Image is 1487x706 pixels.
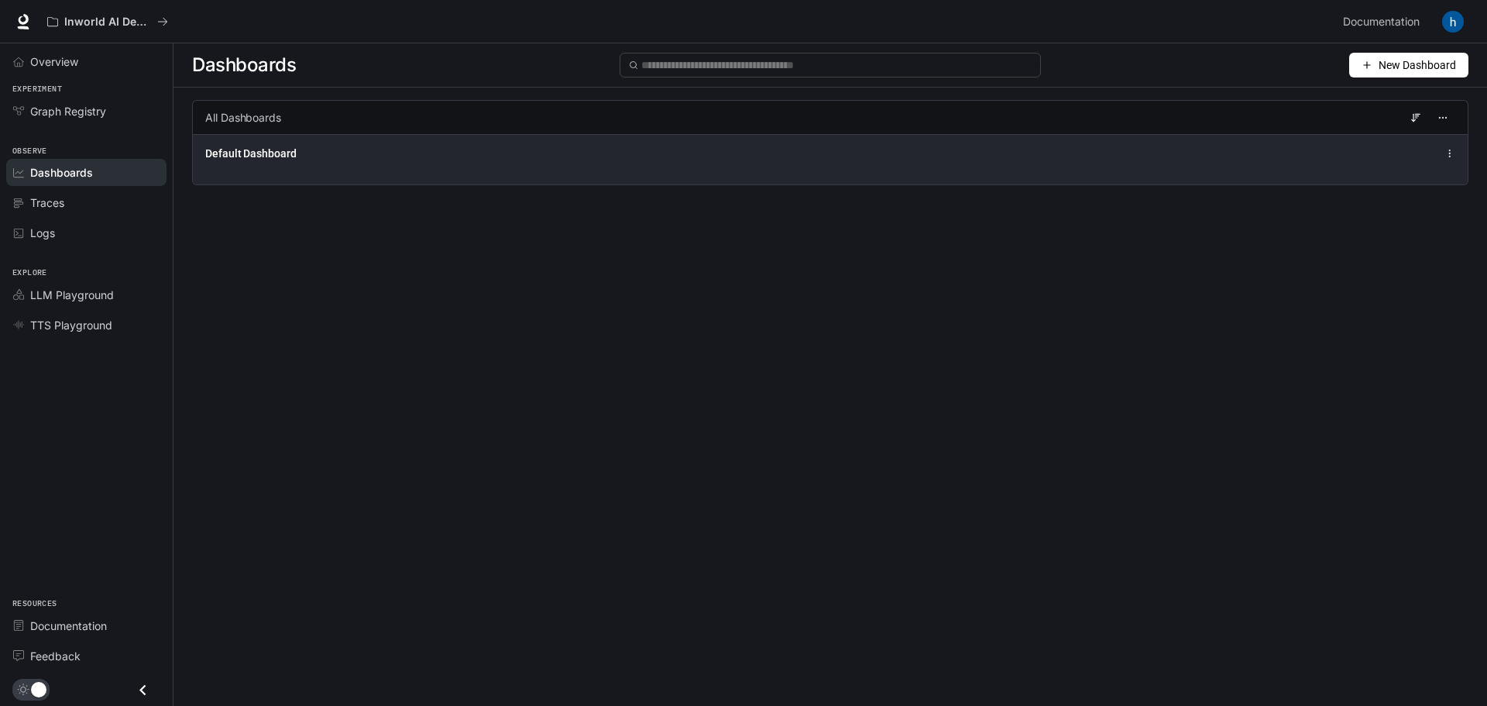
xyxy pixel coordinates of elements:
span: Dashboards [192,50,296,81]
button: All workspaces [40,6,175,37]
span: TTS Playground [30,317,112,333]
span: Dark mode toggle [31,680,46,697]
a: Default Dashboard [205,146,297,161]
span: Traces [30,195,64,211]
span: New Dashboard [1379,57,1456,74]
a: Dashboards [6,159,167,186]
p: Inworld AI Demos [64,15,151,29]
span: Documentation [30,618,107,634]
button: New Dashboard [1349,53,1468,77]
span: Overview [30,53,78,70]
span: Documentation [1343,12,1420,32]
span: Dashboards [30,164,93,181]
span: LLM Playground [30,287,114,303]
a: Feedback [6,642,167,670]
span: Logs [30,225,55,241]
a: TTS Playground [6,312,167,339]
button: Close drawer [125,674,160,706]
a: Logs [6,219,167,246]
a: Graph Registry [6,98,167,125]
a: Overview [6,48,167,75]
button: User avatar [1437,6,1468,37]
span: Feedback [30,648,81,664]
a: Documentation [6,612,167,639]
span: All Dashboards [205,110,281,126]
a: Documentation [1337,6,1431,37]
span: Graph Registry [30,103,106,119]
a: LLM Playground [6,281,167,308]
img: User avatar [1442,11,1464,33]
a: Traces [6,189,167,216]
